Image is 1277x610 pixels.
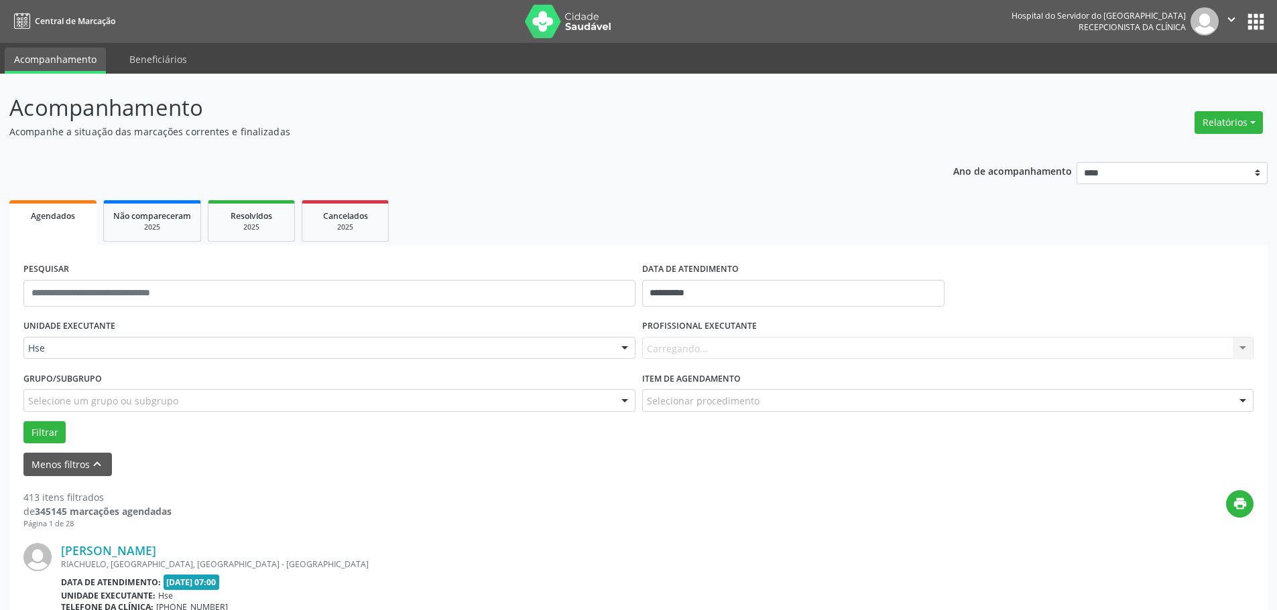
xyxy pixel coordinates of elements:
[113,222,191,232] div: 2025
[158,590,173,601] span: Hse
[113,210,191,222] span: Não compareceram
[312,222,379,232] div: 2025
[61,577,161,588] b: Data de atendimento:
[9,91,890,125] p: Acompanhamento
[31,210,75,222] span: Agendados
[647,394,759,408] span: Selecionar procedimento
[23,368,102,389] label: Grupo/Subgrupo
[35,505,172,518] strong: 345145 marcações agendadas
[5,48,106,74] a: Acompanhamento
[120,48,196,71] a: Beneficiários
[61,558,1052,570] div: RIACHUELO, [GEOGRAPHIC_DATA], [GEOGRAPHIC_DATA] - [GEOGRAPHIC_DATA]
[61,543,156,558] a: [PERSON_NAME]
[1233,496,1248,511] i: print
[642,316,757,337] label: PROFISSIONAL EXECUTANTE
[231,210,272,222] span: Resolvidos
[23,421,66,444] button: Filtrar
[23,259,69,280] label: PESQUISAR
[1219,7,1244,35] button: 
[28,394,178,408] span: Selecione um grupo ou subgrupo
[642,259,739,280] label: DATA DE ATENDIMENTO
[1224,12,1239,27] i: 
[323,210,368,222] span: Cancelados
[1079,21,1186,33] span: Recepcionista da clínica
[1195,111,1263,134] button: Relatórios
[1012,10,1186,21] div: Hospital do Servidor do [GEOGRAPHIC_DATA]
[23,316,115,337] label: UNIDADE EXECUTANTE
[23,518,172,530] div: Página 1 de 28
[23,543,52,571] img: img
[1226,490,1254,518] button: print
[23,504,172,518] div: de
[1191,7,1219,35] img: img
[642,368,741,389] label: Item de agendamento
[164,575,220,590] span: [DATE] 07:00
[9,10,115,32] a: Central de Marcação
[35,15,115,27] span: Central de Marcação
[953,162,1072,179] p: Ano de acompanhamento
[23,453,112,476] button: Menos filtroskeyboard_arrow_up
[90,457,105,471] i: keyboard_arrow_up
[218,222,285,232] div: 2025
[23,490,172,504] div: 413 itens filtrados
[61,590,156,601] b: Unidade executante:
[28,341,608,355] span: Hse
[9,125,890,139] p: Acompanhe a situação das marcações correntes e finalizadas
[1244,10,1268,33] button: apps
